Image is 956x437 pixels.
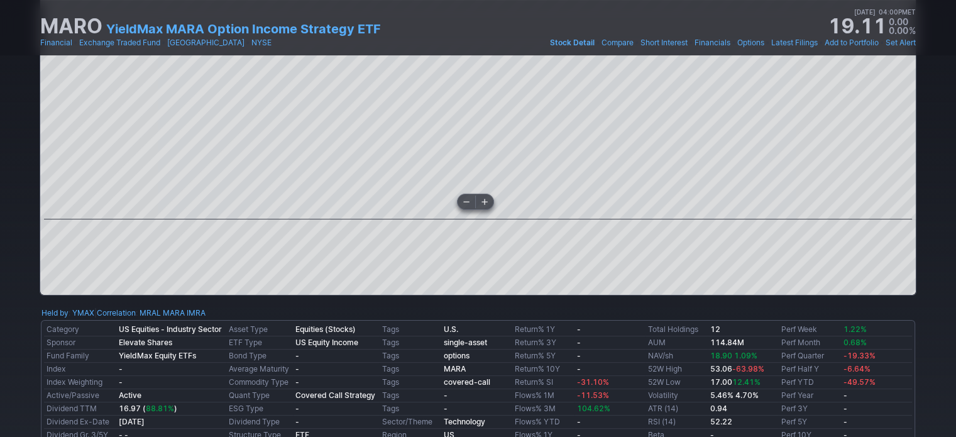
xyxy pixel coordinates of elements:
[379,323,441,336] td: Tags
[695,36,730,49] a: Financials
[550,36,595,49] a: Stock Detail
[843,338,867,347] span: 0.68%
[577,338,581,347] b: -
[379,336,441,350] td: Tags
[119,351,196,360] b: YieldMax Equity ETFs
[512,336,574,350] td: Return% 3Y
[577,417,581,426] b: -
[41,307,94,319] div: :
[854,6,916,18] span: [DATE] 04:00PM ET
[889,16,908,27] span: 0.00
[44,336,116,350] td: Sponsor
[640,36,688,49] a: Short Interest
[779,323,841,336] td: Perf Week
[94,307,206,319] div: | :
[710,338,744,347] b: 114.84M
[40,36,72,49] a: Financial
[876,6,879,18] span: •
[732,36,736,49] span: •
[710,404,727,413] b: 0.94
[444,338,487,347] b: single-asset
[251,36,272,49] a: NYSE
[44,389,116,402] td: Active/Passive
[646,363,708,376] td: 52W High
[79,36,160,49] a: Exchange Traded Fund
[512,350,574,363] td: Return% 5Y
[843,324,867,334] span: 1.22%
[72,307,94,319] a: YMAX
[226,350,293,363] td: Bond Type
[550,38,595,47] span: Stock Detail
[880,36,884,49] span: •
[577,377,609,387] span: -31.10%
[44,350,116,363] td: Fund Family
[779,416,841,429] td: Perf 5Y
[226,416,293,429] td: Dividend Type
[734,351,757,360] span: 1.09%
[74,36,78,49] span: •
[512,363,574,376] td: Return% 10Y
[710,390,759,400] small: 5.46% 4.70%
[226,336,293,350] td: ETF Type
[732,377,761,387] span: 12.41%
[40,16,102,36] h1: MARO
[295,390,375,400] b: Covered Call Strategy
[779,350,841,363] td: Perf Quarter
[119,404,177,413] a: 16.97 (88.81%)
[646,416,708,429] td: RSI (14)
[909,25,916,36] span: %
[295,364,299,373] b: -
[97,308,136,318] a: Correlation
[119,377,123,387] b: -
[843,351,876,360] span: -19.33%
[577,390,609,400] span: -11.53%
[44,376,116,389] td: Index Weighting
[444,390,448,400] b: -
[779,336,841,350] td: Perf Month
[710,364,764,373] b: 53.06
[246,36,250,49] span: •
[44,363,116,376] td: Index
[512,323,574,336] td: Return% 1Y
[119,364,123,373] b: -
[843,390,847,400] b: -
[379,363,441,376] td: Tags
[119,417,145,426] a: [DATE]
[577,324,581,334] b: -
[226,363,293,376] td: Average Maturity
[106,20,381,38] a: YieldMax MARA Option Income Strategy ETF
[295,338,358,347] b: US Equity Income
[379,350,441,363] td: Tags
[444,364,466,373] b: MARA
[843,377,876,387] span: -49.57%
[689,36,693,49] span: •
[732,364,764,373] span: -63.98%
[458,194,475,209] button: Zoom out
[512,376,574,389] td: Return% SI
[444,404,448,413] b: -
[226,323,293,336] td: Asset Type
[710,377,761,387] b: 17.00
[146,404,174,413] span: 88.81%
[646,389,708,402] td: Volatility
[602,36,634,49] a: Compare
[512,402,574,416] td: Flows% 3M
[444,351,470,360] b: options
[737,36,764,49] a: Options
[886,36,916,49] a: Set Alert
[295,404,299,413] b: -
[512,416,574,429] td: Flows% YTD
[577,364,581,373] b: -
[119,390,141,400] b: Active
[889,25,908,36] span: 0.00
[710,324,720,334] b: 12
[635,36,639,49] span: •
[779,402,841,416] td: Perf 3Y
[843,364,871,373] span: -6.64%
[444,417,485,426] b: Technology
[476,194,493,209] button: Zoom in
[710,351,732,360] span: 18.90
[119,324,222,334] b: US Equities - Industry Sector
[646,350,708,363] td: NAV/sh
[187,307,206,319] a: IMRA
